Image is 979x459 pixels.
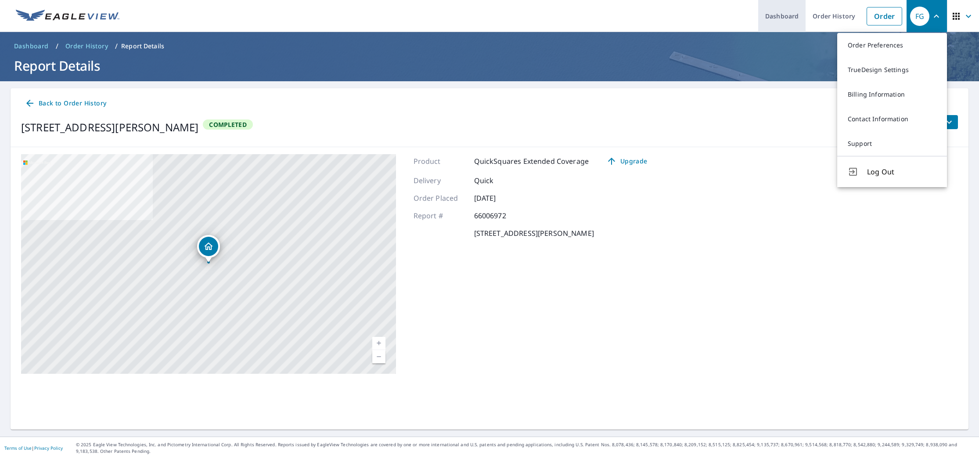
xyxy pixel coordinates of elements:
span: Back to Order History [25,98,106,109]
button: Log Out [837,156,947,187]
a: Support [837,131,947,156]
a: Contact Information [837,107,947,131]
p: [STREET_ADDRESS][PERSON_NAME] [474,228,594,239]
p: Quick [474,175,527,186]
li: / [115,41,118,51]
a: Order Preferences [837,33,947,58]
a: Order [867,7,902,25]
a: TrueDesign Settings [837,58,947,82]
a: Current Level 17, Zoom In [372,337,385,350]
a: Back to Order History [21,95,110,112]
p: 66006972 [474,210,527,221]
span: Dashboard [14,42,49,51]
div: Dropped pin, building 1, Residential property, 1710 Durfey Ln Katy, TX 77449 [197,235,220,262]
a: Current Level 17, Zoom Out [372,350,385,363]
span: Completed [204,120,252,129]
a: Dashboard [11,39,52,53]
p: © 2025 Eagle View Technologies, Inc. and Pictometry International Corp. All Rights Reserved. Repo... [76,441,975,455]
span: Log Out [867,166,936,177]
div: FG [910,7,929,26]
img: EV Logo [16,10,119,23]
a: Privacy Policy [34,445,63,451]
p: | [4,445,63,451]
nav: breadcrumb [11,39,968,53]
a: Upgrade [599,154,654,168]
p: Report Details [121,42,164,51]
p: Report # [414,210,466,221]
span: Order History [65,42,108,51]
a: Billing Information [837,82,947,107]
p: Delivery [414,175,466,186]
p: QuickSquares Extended Coverage [474,156,589,166]
p: Product [414,156,466,166]
a: Order History [62,39,112,53]
span: Upgrade [605,156,649,166]
div: [STREET_ADDRESS][PERSON_NAME] [21,119,198,135]
li: / [56,41,58,51]
a: Terms of Use [4,445,32,451]
p: [DATE] [474,193,527,203]
h1: Report Details [11,57,968,75]
p: Order Placed [414,193,466,203]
